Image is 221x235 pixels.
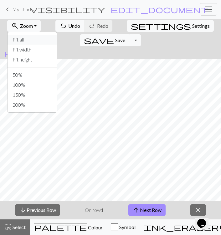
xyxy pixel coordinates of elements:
button: Save [80,34,130,46]
button: Symbol [107,219,140,235]
span: edit_document [110,5,208,14]
span: arrow_upward [132,206,140,214]
button: Next Row [128,204,166,216]
button: 100% [8,80,57,90]
span: save [84,36,114,45]
button: 50% [8,70,57,80]
span: Save [115,37,125,43]
button: Previous Row [15,204,60,216]
p: On row [85,206,104,214]
a: My charts [4,4,34,15]
strong: 1 [101,207,104,213]
button: Colour [30,219,107,235]
span: settings [131,22,191,30]
span: highlight_alt [4,223,12,232]
button: 200% [8,100,57,110]
span: palette [34,223,87,232]
span: ink_eraser [144,223,219,232]
button: 150% [8,90,57,100]
button: Fit all [8,35,57,45]
span: arrow_downward [19,206,27,214]
span: help [4,49,34,58]
span: Settings [192,22,210,30]
span: Symbol [118,224,136,230]
iframe: chat widget [195,210,215,229]
span: keyboard_arrow_left [4,5,11,14]
span: Zoom [20,23,33,29]
button: Toggle navigation [200,3,217,16]
span: close [194,206,202,214]
button: Fit width [8,45,57,55]
span: Select [12,224,26,230]
button: Undo [55,20,85,32]
span: Undo [68,23,80,29]
button: Fit height [8,55,57,65]
button: Zoom [7,20,41,32]
span: undo [59,22,67,30]
span: Colour [87,224,103,230]
button: SettingsSettings [127,20,214,32]
span: visibility [30,5,105,14]
i: Settings [131,22,191,30]
span: zoom_in [11,22,19,30]
span: My charts [12,6,34,12]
